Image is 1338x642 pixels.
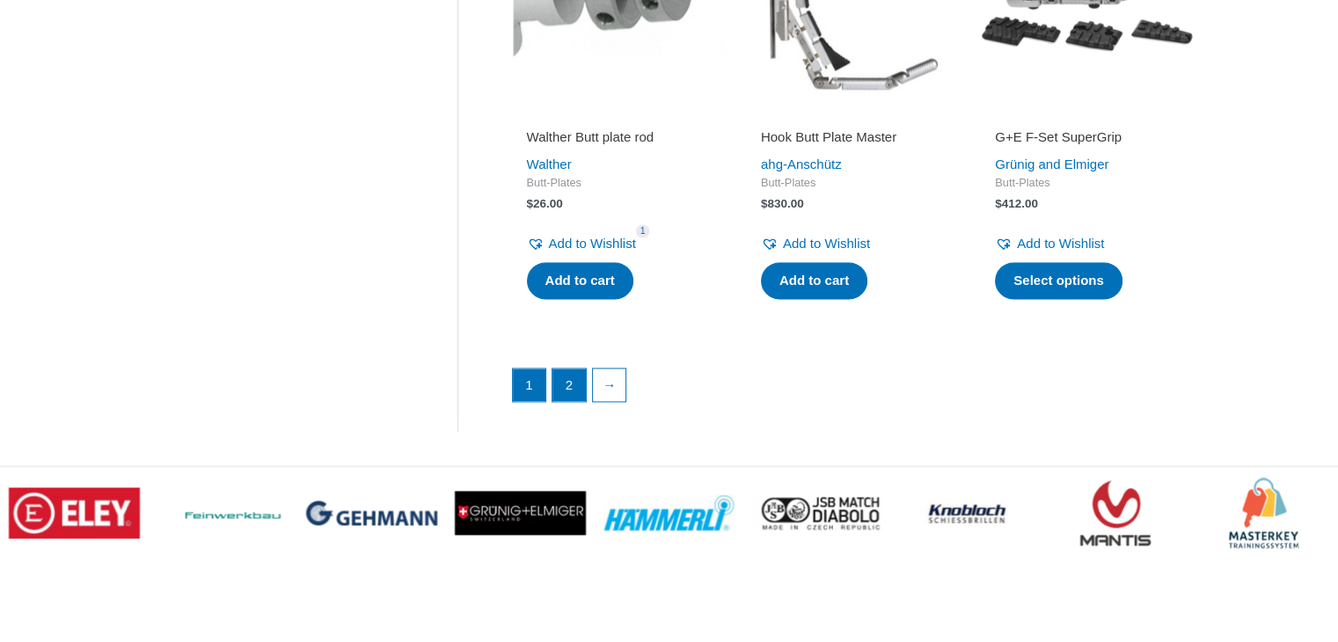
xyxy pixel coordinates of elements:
a: Add to Wishlist [761,231,870,256]
nav: Product Pagination [511,368,1196,412]
a: Add to Wishlist [995,231,1104,256]
a: Hook Butt Plate Master [761,128,946,152]
a: Select options for “G+E F-Set SuperGrip” [995,262,1122,299]
span: Add to Wishlist [783,236,870,251]
iframe: Customer reviews powered by Trustpilot [527,104,712,125]
span: Butt-Plates [995,176,1180,191]
span: 1 [636,224,650,237]
a: Walther Butt plate rod [527,128,712,152]
a: G+E F-Set SuperGrip [995,128,1180,152]
span: $ [761,197,768,210]
h2: G+E F-Set SuperGrip [995,128,1180,146]
h2: Walther Butt plate rod [527,128,712,146]
bdi: 412.00 [995,197,1038,210]
h2: Hook Butt Plate Master [761,128,946,146]
a: Add to cart: “Walther Butt plate rod” [527,262,633,299]
a: Walther [527,157,572,171]
span: Butt-Plates [761,176,946,191]
span: Page 1 [513,368,546,402]
span: $ [527,197,534,210]
a: ahg-Anschütz [761,157,842,171]
span: Butt-Plates [527,176,712,191]
iframe: Customer reviews powered by Trustpilot [761,104,946,125]
span: Add to Wishlist [1017,236,1104,251]
a: Add to Wishlist [527,231,636,256]
a: Grünig and Elmiger [995,157,1108,171]
img: brand logo [9,487,140,538]
bdi: 26.00 [527,197,563,210]
a: → [593,368,626,402]
span: Add to Wishlist [549,236,636,251]
span: $ [995,197,1002,210]
a: Add to cart: “Hook Butt Plate Master” [761,262,867,299]
iframe: Customer reviews powered by Trustpilot [995,104,1180,125]
a: Page 2 [552,368,586,402]
bdi: 830.00 [761,197,804,210]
